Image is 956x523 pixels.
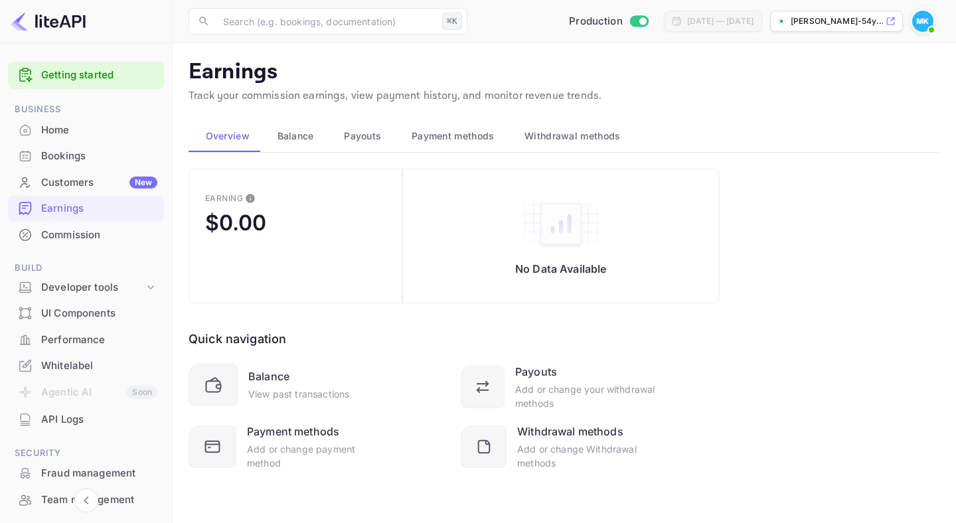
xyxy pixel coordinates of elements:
div: Bookings [8,143,164,169]
div: Quick navigation [189,330,286,348]
div: CustomersNew [8,170,164,196]
div: Add or change payment method [247,442,384,470]
a: Team management [8,487,164,512]
div: Fraud management [41,466,157,481]
div: Customers [41,175,157,190]
img: LiteAPI logo [11,11,86,32]
div: Performance [8,327,164,353]
div: View past transactions [248,387,349,401]
div: Whitelabel [41,358,157,374]
div: Bookings [41,149,157,164]
span: Security [8,446,164,461]
div: Team management [41,492,157,508]
div: Developer tools [41,280,144,295]
p: [PERSON_NAME]-54y... [791,15,883,27]
div: Earning [205,193,243,203]
span: Payouts [344,128,381,144]
img: Michelle Krogmeier [912,11,933,32]
a: Earnings [8,196,164,220]
div: [DATE] — [DATE] [687,15,754,27]
div: Developer tools [8,276,164,299]
span: Withdrawal methods [524,128,620,144]
button: EarningThis is the amount of confirmed commission that will be paid to you on the next scheduled ... [189,169,402,303]
div: scrollable auto tabs example [189,120,940,152]
img: empty-state-table2.svg [521,196,601,252]
div: Getting started [8,62,164,89]
div: Add or change your withdrawal methods [515,382,656,410]
div: $0.00 [205,210,266,236]
div: Team management [8,487,164,513]
a: API Logs [8,407,164,431]
a: Bookings [8,143,164,168]
p: Track your commission earnings, view payment history, and monitor revenue trends. [189,88,940,104]
a: Performance [8,327,164,352]
div: Commission [8,222,164,248]
span: Build [8,261,164,275]
p: Earnings [189,59,940,86]
a: UI Components [8,301,164,325]
button: Collapse navigation [74,488,98,512]
div: API Logs [8,407,164,433]
a: Home [8,117,164,142]
div: Home [41,123,157,138]
div: Payment methods [247,423,339,439]
a: Commission [8,222,164,247]
p: No Data Available [515,262,607,275]
span: Production [569,14,623,29]
div: UI Components [8,301,164,327]
div: Home [8,117,164,143]
span: Payment methods [412,128,495,144]
div: Balance [248,368,289,384]
span: Business [8,102,164,117]
div: Add or change Withdrawal methods [517,442,656,470]
div: Withdrawal methods [517,423,623,439]
div: Earnings [41,201,157,216]
div: ⌘K [442,13,462,30]
span: Balance [278,128,314,144]
a: Fraud management [8,461,164,485]
div: Payouts [515,364,557,380]
a: CustomersNew [8,170,164,194]
span: Overview [206,128,250,144]
div: UI Components [41,306,157,321]
div: Commission [41,228,157,243]
div: API Logs [41,412,157,427]
div: New [129,177,157,188]
a: Whitelabel [8,353,164,378]
div: Performance [41,333,157,348]
input: Search (e.g. bookings, documentation) [215,8,437,35]
a: Getting started [41,68,157,83]
button: This is the amount of confirmed commission that will be paid to you on the next scheduled deposit [240,188,261,209]
div: Whitelabel [8,353,164,379]
div: Earnings [8,196,164,222]
div: Switch to Sandbox mode [564,14,653,29]
div: Fraud management [8,461,164,486]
